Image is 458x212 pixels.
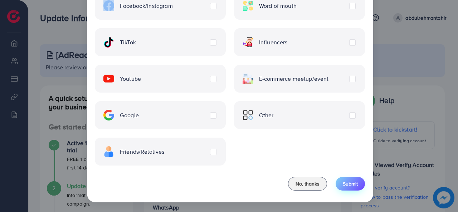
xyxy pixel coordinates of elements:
[120,38,136,46] span: TikTok
[243,110,253,120] img: ic-other.99c3e012.svg
[120,2,173,10] span: Facebook/Instagram
[120,111,139,119] span: Google
[243,0,253,11] img: ic-word-of-mouth.a439123d.svg
[103,146,114,157] img: ic-freind.8e9a9d08.svg
[103,37,114,48] img: ic-tiktok.4b20a09a.svg
[343,180,358,187] span: Submit
[103,110,114,120] img: ic-google.5bdd9b68.svg
[243,73,253,84] img: ic-ecommerce.d1fa3848.svg
[296,180,320,187] span: No, thanks
[103,0,114,11] img: ic-facebook.134605ef.svg
[120,75,141,83] span: Youtube
[288,177,327,191] button: No, thanks
[336,177,365,191] button: Submit
[259,111,274,119] span: Other
[103,73,114,84] img: ic-youtube.715a0ca2.svg
[259,2,297,10] span: Word of mouth
[259,38,288,46] span: Influencers
[259,75,329,83] span: E-commerce meetup/event
[243,37,253,48] img: ic-influencers.a620ad43.svg
[120,148,165,156] span: Friends/Relatives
